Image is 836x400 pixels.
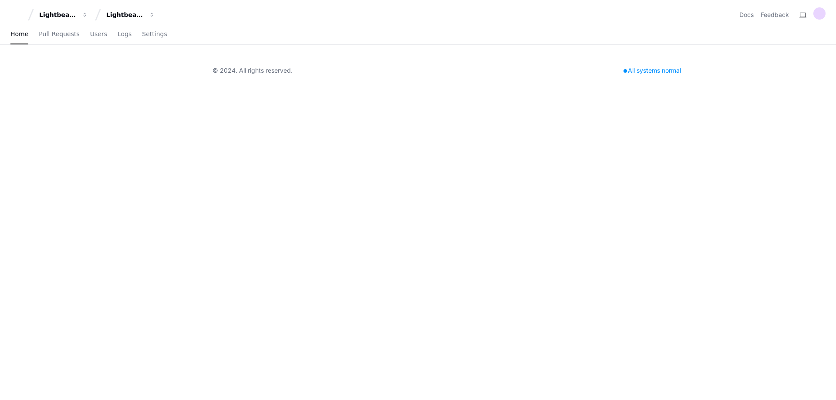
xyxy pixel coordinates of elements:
button: Lightbeam Health [36,7,91,23]
span: Settings [142,31,167,37]
div: © 2024. All rights reserved. [212,66,293,75]
div: Lightbeam Health Solutions [106,10,144,19]
a: Settings [142,24,167,44]
a: Docs [739,10,754,19]
span: Pull Requests [39,31,79,37]
a: Pull Requests [39,24,79,44]
button: Feedback [761,10,789,19]
button: Lightbeam Health Solutions [103,7,158,23]
a: Home [10,24,28,44]
div: All systems normal [618,64,686,77]
span: Logs [118,31,131,37]
a: Users [90,24,107,44]
div: Lightbeam Health [39,10,77,19]
a: Logs [118,24,131,44]
span: Users [90,31,107,37]
span: Home [10,31,28,37]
